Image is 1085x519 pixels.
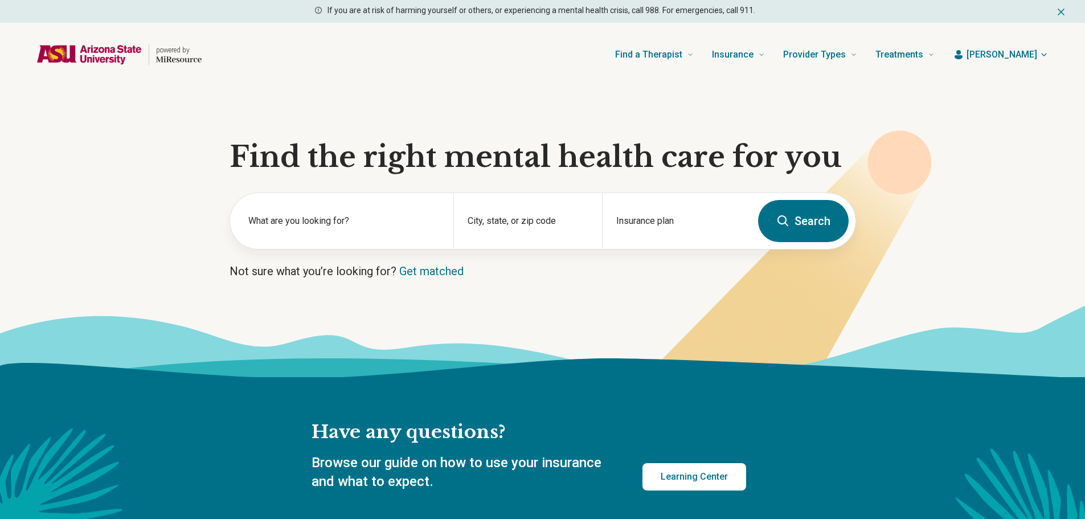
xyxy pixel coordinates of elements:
a: Treatments [875,32,935,77]
a: Get matched [399,264,464,278]
p: powered by [156,46,202,55]
p: If you are at risk of harming yourself or others, or experiencing a mental health crisis, call 98... [327,5,755,17]
a: Provider Types [783,32,857,77]
button: Dismiss [1055,5,1067,18]
h1: Find the right mental health care for you [230,140,856,174]
a: Home page [36,36,202,73]
a: Find a Therapist [615,32,694,77]
a: Learning Center [642,463,746,491]
span: Provider Types [783,47,846,63]
span: Find a Therapist [615,47,682,63]
p: Browse our guide on how to use your insurance and what to expect. [312,453,615,492]
span: Treatments [875,47,923,63]
label: What are you looking for? [248,214,440,228]
span: [PERSON_NAME] [967,48,1037,62]
button: Search [758,200,849,242]
button: [PERSON_NAME] [953,48,1049,62]
a: Insurance [712,32,765,77]
p: Not sure what you’re looking for? [230,263,856,279]
h2: Have any questions? [312,420,746,444]
span: Insurance [712,47,754,63]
